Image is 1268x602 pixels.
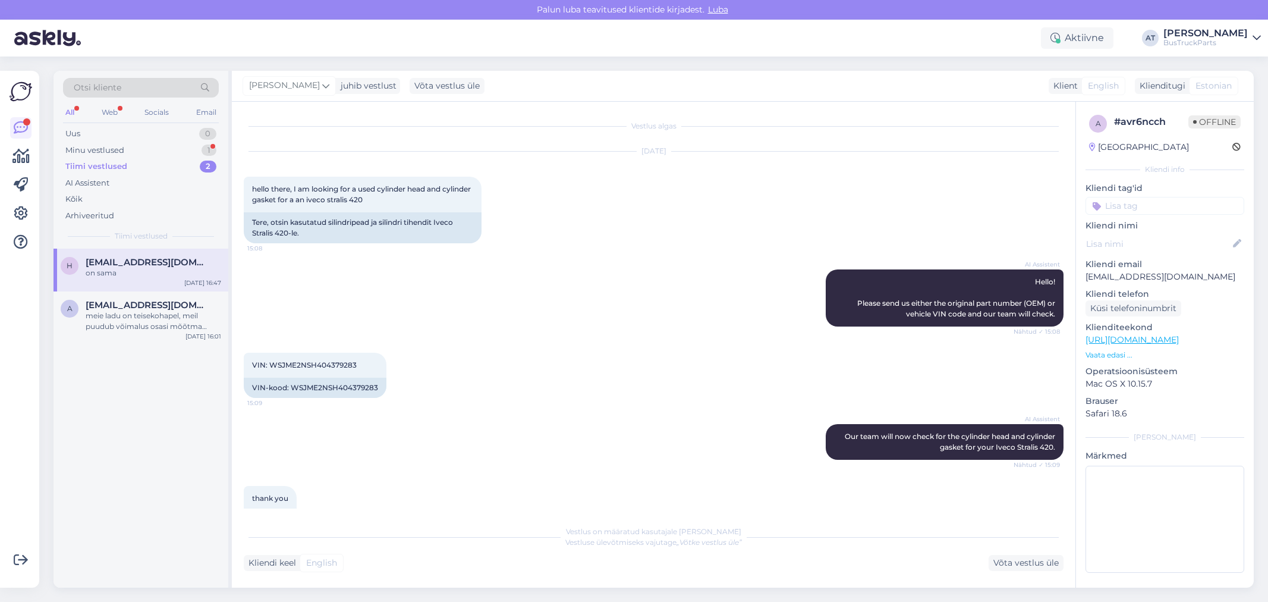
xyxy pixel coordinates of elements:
[200,161,216,173] div: 2
[1085,350,1244,360] p: Vaata edasi ...
[65,177,109,189] div: AI Assistent
[115,231,168,242] span: Tiimi vestlused
[677,538,742,547] i: „Võtke vestlus üle”
[1014,460,1060,469] span: Nähtud ✓ 15:09
[1014,327,1060,336] span: Nähtud ✓ 15:08
[989,555,1064,571] div: Võta vestlus üle
[86,311,221,332] div: meie ladu on teisekohapel, meil puudub võimalus osasi mõõtma minna
[1085,300,1181,316] div: Küsi telefoninumbrit
[185,332,221,341] div: [DATE] 16:01
[184,278,221,287] div: [DATE] 16:47
[247,399,292,407] span: 15:09
[1163,38,1248,48] div: BusTruckParts
[1089,141,1189,153] div: [GEOGRAPHIC_DATA]
[1015,415,1060,424] span: AI Assistent
[247,244,292,253] span: 15:08
[1086,237,1231,250] input: Lisa nimi
[566,527,741,536] span: Vestlus on määratud kasutajale [PERSON_NAME]
[306,557,337,569] span: English
[67,261,73,270] span: h
[65,210,114,222] div: Arhiveeritud
[1085,288,1244,300] p: Kliendi telefon
[1088,80,1119,92] span: English
[704,4,732,15] span: Luba
[65,161,127,173] div: Tiimi vestlused
[65,128,80,140] div: Uus
[1096,119,1101,128] span: a
[1085,378,1244,390] p: Mac OS X 10.15.7
[202,145,216,156] div: 1
[99,105,120,120] div: Web
[410,78,484,94] div: Võta vestlus üle
[1085,334,1179,345] a: [URL][DOMAIN_NAME]
[244,121,1064,131] div: Vestlus algas
[63,105,77,120] div: All
[86,268,221,278] div: on sama
[194,105,219,120] div: Email
[1085,271,1244,283] p: [EMAIL_ADDRESS][DOMAIN_NAME]
[1085,258,1244,271] p: Kliendi email
[244,557,296,569] div: Kliendi keel
[1085,450,1244,462] p: Märkmed
[565,538,742,547] span: Vestluse ülevõtmiseks vajutage
[1085,432,1244,443] div: [PERSON_NAME]
[67,304,73,313] span: a
[1085,197,1244,215] input: Lisa tag
[1142,30,1159,46] div: AT
[244,378,386,398] div: VIN-kood: WSJME2NSH404379283
[86,257,209,268] span: hanielhand@yahoo.com
[252,184,473,204] span: hello there, I am looking for a used cylinder head and cylinder gasket for a an iveco stralis 420
[244,212,482,243] div: Tere, otsin kasutatud silindripead ja silindri tihendit Iveco Stralis 420-le.
[1163,29,1261,48] a: [PERSON_NAME]BusTruckParts
[244,146,1064,156] div: [DATE]
[142,105,171,120] div: Socials
[845,432,1057,451] span: Our team will now check for the cylinder head and cylinder gasket for your Iveco Stralis 420.
[249,79,320,92] span: [PERSON_NAME]
[1188,115,1241,128] span: Offline
[1163,29,1248,38] div: [PERSON_NAME]
[65,193,83,205] div: Kõik
[252,494,288,503] span: thank you
[1085,182,1244,195] p: Kliendi tag'id
[65,145,124,156] div: Minu vestlused
[1085,407,1244,420] p: Safari 18.6
[1085,395,1244,407] p: Brauser
[74,81,121,94] span: Otsi kliente
[1041,27,1113,49] div: Aktiivne
[1049,80,1078,92] div: Klient
[1085,321,1244,334] p: Klienditeekond
[336,80,397,92] div: juhib vestlust
[1085,365,1244,378] p: Operatsioonisüsteem
[1085,220,1244,232] p: Kliendi nimi
[1085,164,1244,175] div: Kliendi info
[199,128,216,140] div: 0
[252,360,357,369] span: VIN: WSJME2NSH404379283
[86,300,209,311] span: arnoldas.v10@gmail.com
[1114,115,1188,129] div: # avr6ncch
[1015,260,1060,269] span: AI Assistent
[1195,80,1232,92] span: Estonian
[10,80,32,103] img: Askly Logo
[1135,80,1185,92] div: Klienditugi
